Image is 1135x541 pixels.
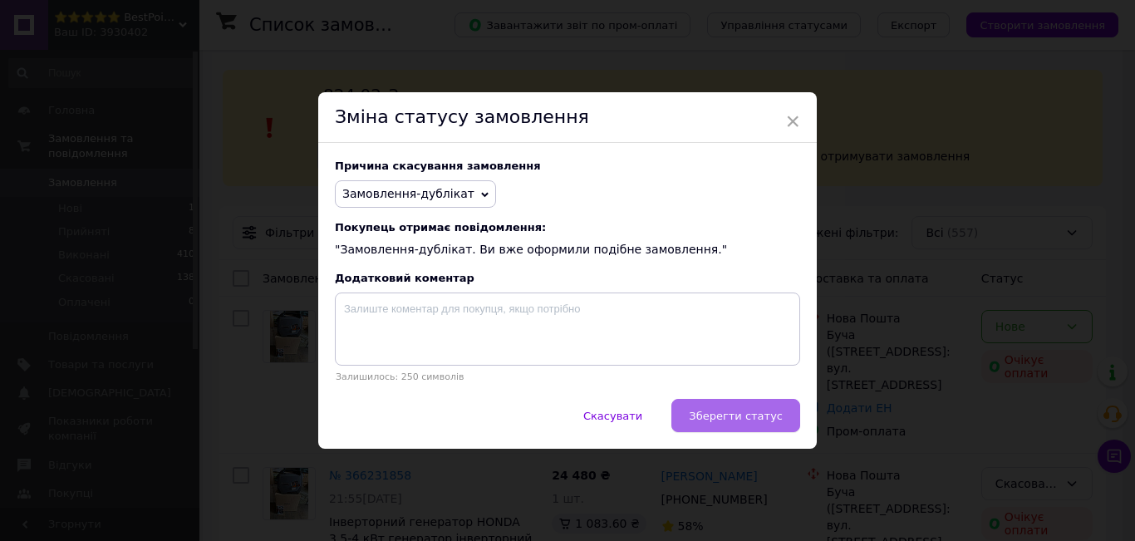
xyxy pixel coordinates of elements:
[318,92,817,143] div: Зміна статусу замовлення
[335,221,800,258] div: "Замовлення-дублікат. Ви вже оформили подібне замовлення."
[335,221,800,234] span: Покупець отримає повідомлення:
[342,187,474,200] span: Замовлення-дублікат
[671,399,800,432] button: Зберегти статус
[566,399,660,432] button: Скасувати
[583,410,642,422] span: Скасувати
[335,272,800,284] div: Додатковий коментар
[335,160,800,172] div: Причина скасування замовлення
[689,410,783,422] span: Зберегти статус
[335,371,800,382] p: Залишилось: 250 символів
[785,107,800,135] span: ×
